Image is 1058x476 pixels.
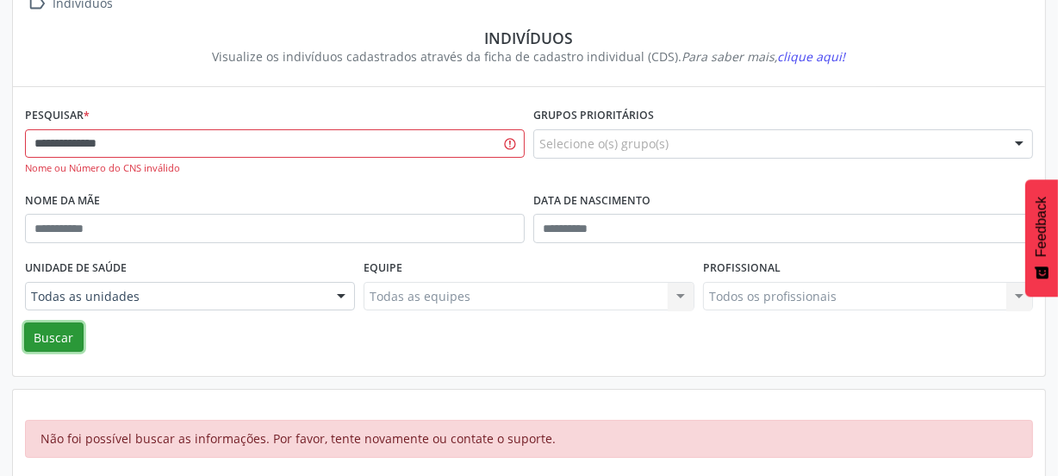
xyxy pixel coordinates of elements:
[703,255,781,282] label: Profissional
[539,135,669,153] span: Selecione o(s) grupo(s)
[364,255,402,282] label: Equipe
[25,103,90,129] label: Pesquisar
[682,48,846,65] i: Para saber mais,
[533,103,654,129] label: Grupos prioritários
[25,420,1033,458] div: Não foi possível buscar as informações. Por favor, tente novamente ou contate o suporte.
[37,28,1021,47] div: Indivíduos
[1034,197,1049,257] span: Feedback
[24,323,84,352] button: Buscar
[37,47,1021,66] div: Visualize os indivíduos cadastrados através da ficha de cadastro individual (CDS).
[533,188,650,215] label: Data de nascimento
[25,161,525,176] div: Nome ou Número do CNS inválido
[31,288,320,305] span: Todas as unidades
[25,255,127,282] label: Unidade de saúde
[25,188,100,215] label: Nome da mãe
[778,48,846,65] span: clique aqui!
[1025,179,1058,297] button: Feedback - Mostrar pesquisa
